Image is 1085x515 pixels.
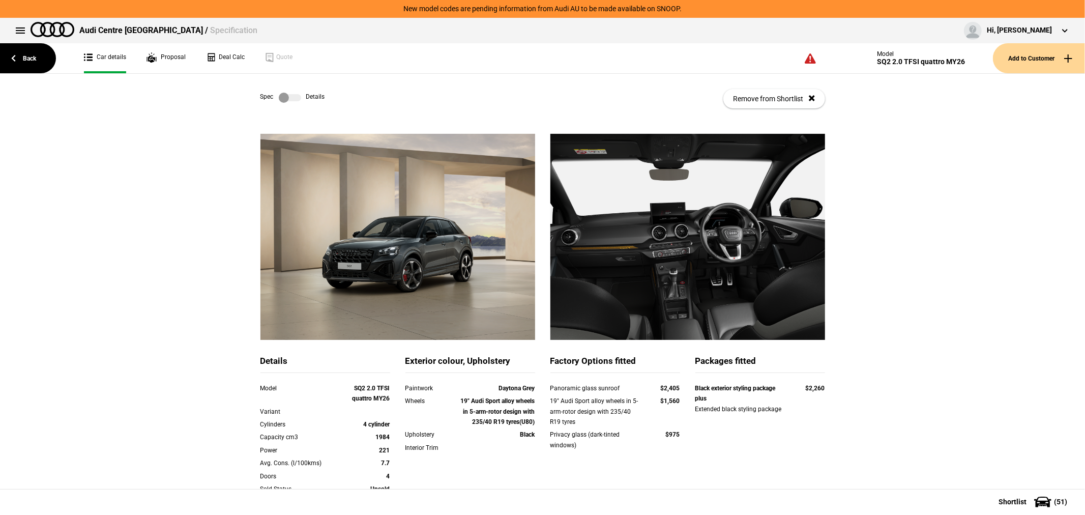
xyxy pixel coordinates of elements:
[499,385,535,392] strong: Daytona Grey
[387,473,390,480] strong: 4
[260,419,338,430] div: Cylinders
[877,58,965,66] div: SQ2 2.0 TFSI quattro MY26
[260,432,338,442] div: Capacity cm3
[31,22,74,37] img: audi.png
[666,431,680,438] strong: $975
[661,397,680,405] strong: $1,560
[806,385,825,392] strong: $2,260
[520,431,535,438] strong: Black
[260,471,338,481] div: Doors
[146,43,186,73] a: Proposal
[405,383,457,393] div: Paintwork
[260,407,338,417] div: Variant
[206,43,245,73] a: Deal Calc
[695,404,825,414] div: Extended black styling package
[550,396,641,427] div: 19" Audi Sport alloy wheels in 5-arm-rotor design with 235/40 R19 tyres
[550,383,641,393] div: Panoramic glass sunroof
[987,25,1052,36] div: Hi, [PERSON_NAME]
[260,484,338,494] div: Sold Status
[376,434,390,441] strong: 1984
[661,385,680,392] strong: $2,405
[983,489,1085,514] button: Shortlist(51)
[210,25,257,35] span: Specification
[461,397,535,425] strong: 19" Audi Sport alloy wheels in 5-arm-rotor design with 235/40 R19 tyres(U80)
[405,430,457,440] div: Upholstery
[405,396,457,406] div: Wheels
[260,445,338,455] div: Power
[723,89,825,108] button: Remove from Shortlist
[84,43,126,73] a: Car details
[371,485,390,493] strong: Unsold
[379,447,390,454] strong: 221
[405,355,535,373] div: Exterior colour, Upholstery
[405,443,457,453] div: Interior Trim
[260,355,390,373] div: Details
[695,385,776,402] strong: Black exterior styling package plus
[877,50,965,58] div: Model
[364,421,390,428] strong: 4 cylinder
[79,25,257,36] div: Audi Centre [GEOGRAPHIC_DATA] /
[550,355,680,373] div: Factory Options fitted
[695,355,825,373] div: Packages fitted
[999,498,1027,505] span: Shortlist
[1054,498,1067,505] span: ( 51 )
[260,93,325,103] div: Spec Details
[550,430,641,450] div: Privacy glass (dark-tinted windows)
[260,458,338,468] div: Avg. Cons. (l/100kms)
[260,383,338,393] div: Model
[993,43,1085,73] button: Add to Customer
[353,385,390,402] strong: SQ2 2.0 TFSI quattro MY26
[382,460,390,467] strong: 7.7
